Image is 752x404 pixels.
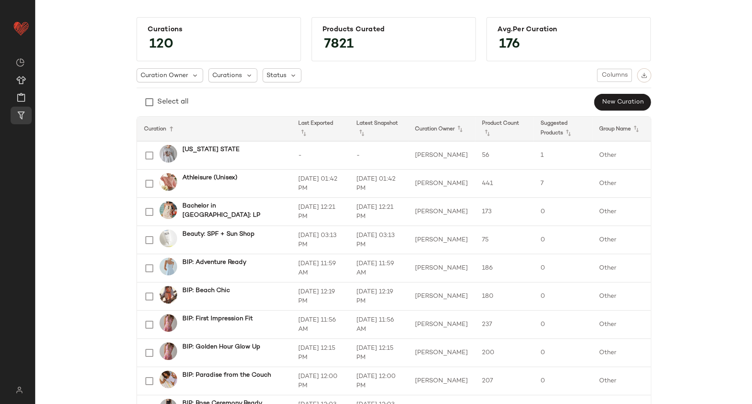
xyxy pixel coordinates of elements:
[533,254,592,282] td: 0
[533,311,592,339] td: 0
[141,29,182,60] span: 120
[641,72,647,78] img: svg%3e
[601,99,643,106] span: New Curation
[533,141,592,170] td: 1
[291,254,350,282] td: [DATE] 11:59 AM
[182,286,230,295] b: BIP: Beach Chic
[592,117,651,141] th: Group Name
[349,367,408,395] td: [DATE] 12:00 PM
[11,386,28,393] img: svg%3e
[408,141,475,170] td: [PERSON_NAME]
[408,282,475,311] td: [PERSON_NAME]
[533,339,592,367] td: 0
[592,339,651,367] td: Other
[408,311,475,339] td: [PERSON_NAME]
[408,198,475,226] td: [PERSON_NAME]
[592,367,651,395] td: Other
[349,226,408,254] td: [DATE] 03:13 PM
[475,367,533,395] td: 207
[148,26,290,34] div: Curations
[408,254,475,282] td: [PERSON_NAME]
[594,94,651,111] button: New Curation
[141,71,188,80] span: Curation Owner
[291,170,350,198] td: [DATE] 01:42 PM
[182,145,240,154] b: [US_STATE] STATE
[322,26,465,34] div: Products Curated
[349,254,408,282] td: [DATE] 11:59 AM
[533,198,592,226] td: 0
[267,71,286,80] span: Status
[349,311,408,339] td: [DATE] 11:56 AM
[212,71,242,80] span: Curations
[592,198,651,226] td: Other
[291,226,350,254] td: [DATE] 03:13 PM
[408,339,475,367] td: [PERSON_NAME]
[592,254,651,282] td: Other
[349,141,408,170] td: -
[349,282,408,311] td: [DATE] 12:19 PM
[349,198,408,226] td: [DATE] 12:21 PM
[533,170,592,198] td: 7
[533,367,592,395] td: 0
[182,342,260,352] b: BIP: Golden Hour Glow Up
[291,198,350,226] td: [DATE] 12:21 PM
[475,282,533,311] td: 180
[291,367,350,395] td: [DATE] 12:00 PM
[291,141,350,170] td: -
[533,226,592,254] td: 0
[408,170,475,198] td: [PERSON_NAME]
[182,258,246,267] b: BIP: Adventure Ready
[291,282,350,311] td: [DATE] 12:19 PM
[408,117,475,141] th: Curation Owner
[475,170,533,198] td: 441
[291,339,350,367] td: [DATE] 12:15 PM
[291,311,350,339] td: [DATE] 11:56 AM
[533,282,592,311] td: 0
[592,282,651,311] td: Other
[291,117,350,141] th: Last Exported
[592,226,651,254] td: Other
[497,26,640,34] div: Avg.per Curation
[349,117,408,141] th: Latest Snapshot
[408,367,475,395] td: [PERSON_NAME]
[157,97,189,107] div: Select all
[182,230,255,239] b: Beauty: SPF + Sun Shop
[475,339,533,367] td: 200
[349,339,408,367] td: [DATE] 12:15 PM
[408,226,475,254] td: [PERSON_NAME]
[475,311,533,339] td: 237
[315,29,363,60] span: 7821
[475,226,533,254] td: 75
[182,201,281,220] b: Bachelor in [GEOGRAPHIC_DATA]: LP
[490,29,529,60] span: 176
[601,72,627,79] span: Columns
[137,117,291,141] th: Curation
[475,117,533,141] th: Product Count
[182,371,271,380] b: BIP: Paradise from the Couch
[12,19,30,37] img: heart_red.DM2ytmEG.svg
[592,170,651,198] td: Other
[16,58,25,67] img: svg%3e
[592,141,651,170] td: Other
[475,254,533,282] td: 186
[349,170,408,198] td: [DATE] 01:42 PM
[533,117,592,141] th: Suggested Products
[475,198,533,226] td: 173
[475,141,533,170] td: 56
[597,69,631,82] button: Columns
[182,314,253,323] b: BIP: First Impression Fit
[182,173,237,182] b: Athleisure (Unisex)
[592,311,651,339] td: Other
